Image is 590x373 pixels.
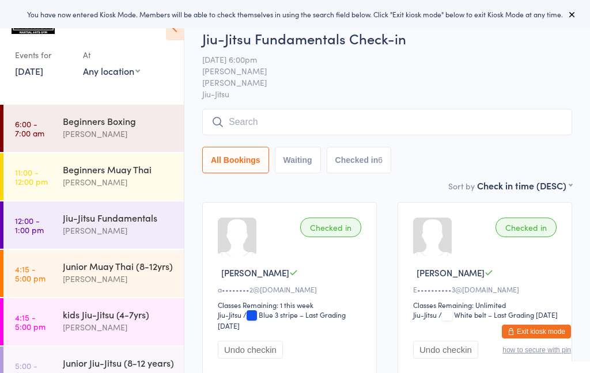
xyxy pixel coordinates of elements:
[3,298,184,345] a: 4:15 -5:00 pmkids Jiu-Jitsu (4-7yrs)[PERSON_NAME]
[413,284,560,294] div: E••••••••••3@[DOMAIN_NAME]
[413,300,560,310] div: Classes Remaining: Unlimited
[221,267,289,279] span: [PERSON_NAME]
[477,179,572,192] div: Check in time (DESC)
[202,54,554,65] span: [DATE] 6:00pm
[15,216,44,234] time: 12:00 - 1:00 pm
[63,321,174,334] div: [PERSON_NAME]
[3,201,184,249] a: 12:00 -1:00 pmJiu-Jitsu Fundamentals[PERSON_NAME]
[83,45,140,64] div: At
[202,29,572,48] h2: Jiu-Jitsu Fundamentals Check-in
[63,211,174,224] div: Jiu-Jitsu Fundamentals
[378,155,383,165] div: 6
[327,147,392,173] button: Checked in6
[15,313,46,331] time: 4:15 - 5:00 pm
[502,325,571,338] button: Exit kiosk mode
[15,64,43,77] a: [DATE]
[502,346,571,354] button: how to secure with pin
[63,163,174,176] div: Beginners Muay Thai
[417,267,485,279] span: [PERSON_NAME]
[18,9,572,19] div: You have now entered Kiosk Mode. Members will be able to check themselves in using the search fie...
[448,180,475,192] label: Sort by
[3,250,184,297] a: 4:15 -5:00 pmJunior Muay Thai (8-12yrs)[PERSON_NAME]
[83,64,140,77] div: Any location
[15,45,71,64] div: Events for
[218,284,365,294] div: a••••••••2@[DOMAIN_NAME]
[15,168,48,186] time: 11:00 - 12:00 pm
[15,119,44,138] time: 6:00 - 7:00 am
[63,224,174,237] div: [PERSON_NAME]
[218,341,283,359] button: Undo checkin
[63,272,174,286] div: [PERSON_NAME]
[63,127,174,140] div: [PERSON_NAME]
[202,147,269,173] button: All Bookings
[202,109,572,135] input: Search
[413,310,437,319] div: Jiu-Jitsu
[3,105,184,152] a: 6:00 -7:00 amBeginners Boxing[PERSON_NAME]
[63,308,174,321] div: kids Jiu-Jitsu (4-7yrs)
[496,218,557,237] div: Checked in
[202,65,554,77] span: [PERSON_NAME]
[15,264,46,283] time: 4:15 - 5:00 pm
[202,88,572,100] span: Jiu-Jitsu
[275,147,321,173] button: Waiting
[3,153,184,200] a: 11:00 -12:00 pmBeginners Muay Thai[PERSON_NAME]
[218,310,241,319] div: Jiu-Jitsu
[300,218,361,237] div: Checked in
[218,300,365,310] div: Classes Remaining: 1 this week
[63,356,174,369] div: Junior Jiu-Jitsu (8-12 years)
[438,310,558,319] span: / White belt – Last Grading [DATE]
[63,260,174,272] div: Junior Muay Thai (8-12yrs)
[413,341,478,359] button: Undo checkin
[63,115,174,127] div: Beginners Boxing
[218,310,346,330] span: / Blue 3 stripe – Last Grading [DATE]
[63,176,174,189] div: [PERSON_NAME]
[202,77,554,88] span: [PERSON_NAME]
